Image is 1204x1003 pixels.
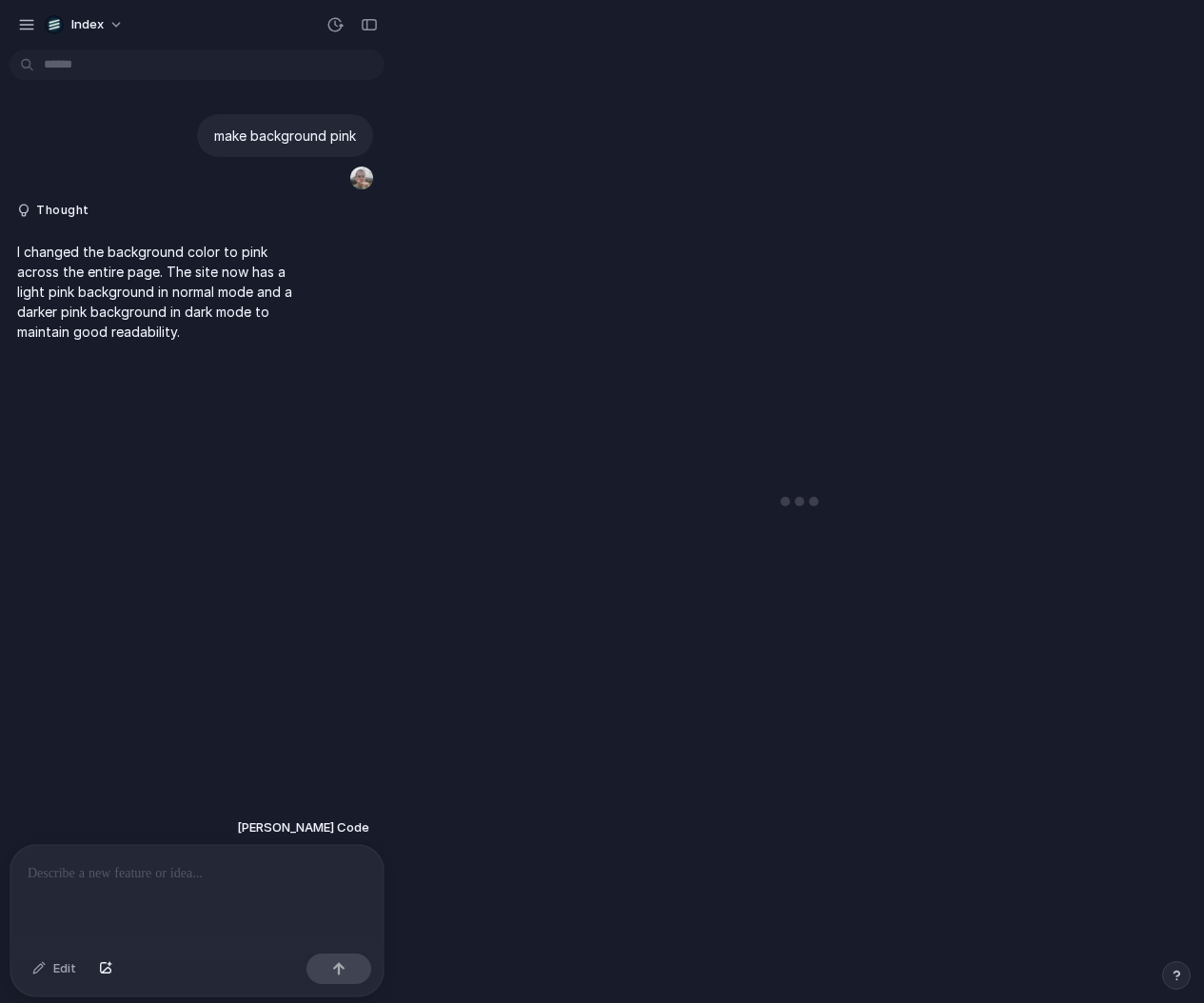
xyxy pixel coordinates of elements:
[214,126,356,146] p: make background pink
[17,242,308,342] p: I changed the background color to pink across the entire page. The site now has a light pink back...
[71,15,104,34] span: Index
[37,10,133,40] button: Index
[231,811,375,845] button: [PERSON_NAME] Code
[237,818,369,837] span: [PERSON_NAME] Code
